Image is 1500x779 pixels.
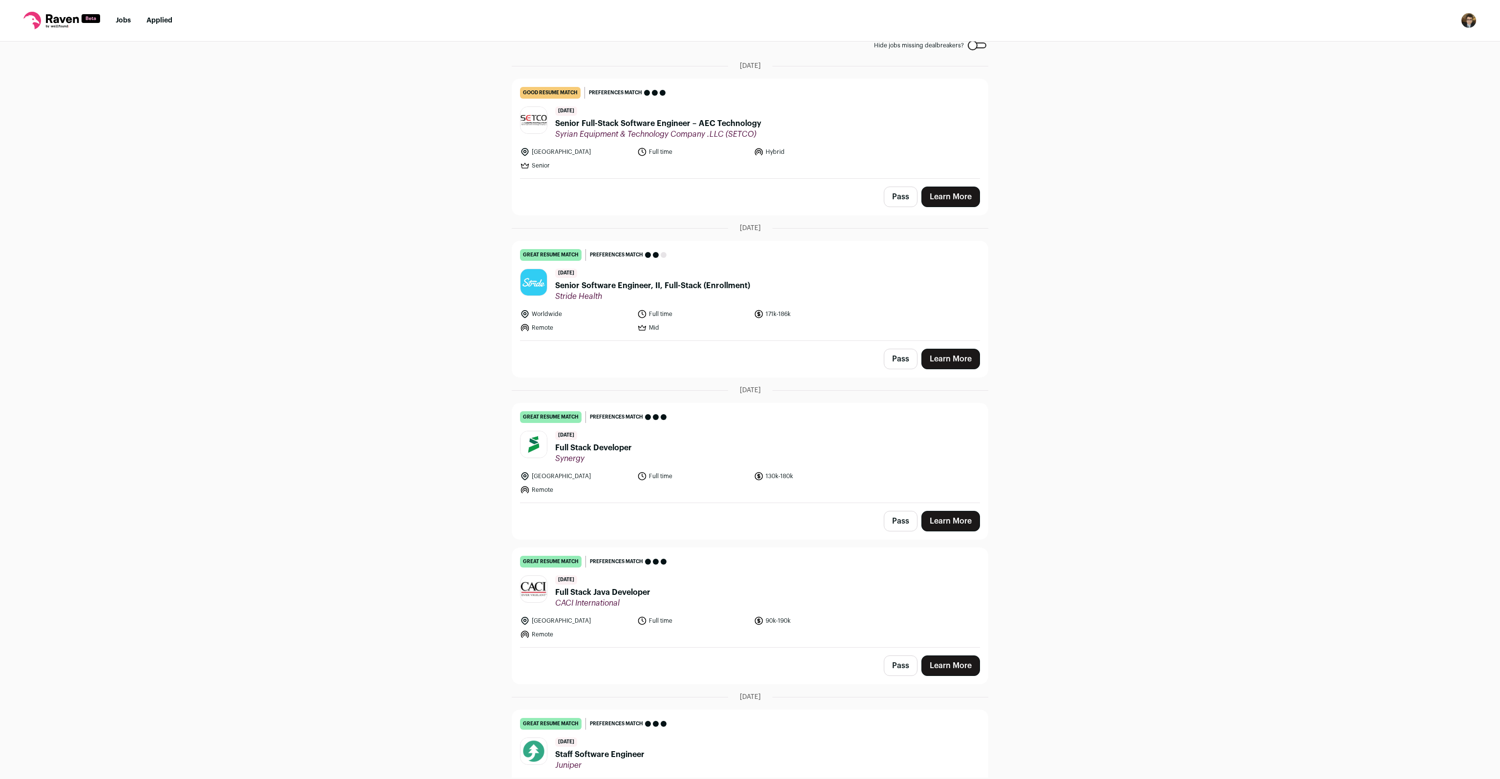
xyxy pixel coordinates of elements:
[512,403,988,503] a: great resume match Preferences match [DATE] Full Stack Developer Synergy [GEOGRAPHIC_DATA] Full t...
[590,557,643,567] span: Preferences match
[520,630,631,639] li: Remote
[921,511,980,531] a: Learn More
[740,692,761,702] span: [DATE]
[520,323,631,333] li: Remote
[512,548,988,647] a: great resume match Preferences match [DATE] Full Stack Java Developer CACI International [GEOGRAP...
[520,87,581,99] div: good resume match
[520,471,631,481] li: [GEOGRAPHIC_DATA]
[874,42,964,49] span: Hide jobs missing dealbreakers?
[512,241,988,340] a: great resume match Preferences match [DATE] Senior Software Engineer, II, Full-Stack (Enrollment)...
[555,598,650,608] span: CACI International
[637,147,749,157] li: Full time
[512,79,988,178] a: good resume match Preferences match [DATE] Senior Full-Stack Software Engineer – AEC Technology S...
[754,471,865,481] li: 130k-180k
[921,655,980,676] a: Learn More
[590,719,643,729] span: Preferences match
[1461,13,1477,28] button: Open dropdown
[590,412,643,422] span: Preferences match
[555,292,750,301] span: Stride Health
[520,718,582,730] div: great resume match
[921,349,980,369] a: Learn More
[555,431,577,440] span: [DATE]
[637,471,749,481] li: Full time
[520,147,631,157] li: [GEOGRAPHIC_DATA]
[521,738,547,764] img: 2d8141261146bcc985700a26ac5ddf73f26d14b6366c6aee6e557803cd6cc86a.jpg
[555,575,577,585] span: [DATE]
[884,349,917,369] button: Pass
[884,187,917,207] button: Pass
[637,309,749,319] li: Full time
[520,411,582,423] div: great resume match
[520,161,631,170] li: Senior
[1461,13,1477,28] img: 6159877-medium_jpg
[521,269,547,295] img: 1721f4a9a0693b33012d8dc90a41a28011b9ba4fc26a1610764d44b131f4f2c9.jpg
[555,454,632,463] span: Synergy
[116,17,131,24] a: Jobs
[146,17,172,24] a: Applied
[740,385,761,395] span: [DATE]
[637,616,749,626] li: Full time
[921,187,980,207] a: Learn More
[740,61,761,71] span: [DATE]
[555,118,761,129] span: Senior Full-Stack Software Engineer – AEC Technology
[520,309,631,319] li: Worldwide
[520,556,582,568] div: great resume match
[555,760,645,770] span: Juniper
[590,250,643,260] span: Preferences match
[754,147,865,157] li: Hybrid
[740,223,761,233] span: [DATE]
[589,88,642,98] span: Preferences match
[520,616,631,626] li: [GEOGRAPHIC_DATA]
[637,323,749,333] li: Mid
[884,511,917,531] button: Pass
[520,249,582,261] div: great resume match
[754,309,865,319] li: 171k-186k
[521,107,547,133] img: 269f7031fbaf19e28655d8d3a3644ac4cca7b5c3e3306865a9ccf59fe1d618eb.jpg
[754,616,865,626] li: 90k-190k
[555,106,577,116] span: [DATE]
[555,587,650,598] span: Full Stack Java Developer
[555,749,645,760] span: Staff Software Engineer
[520,485,631,495] li: Remote
[555,280,750,292] span: Senior Software Engineer, II, Full-Stack (Enrollment)
[521,431,547,458] img: 8222cb0a0d02254238a2aaeed9b7372b28b1b5603bdd3501a1f5289d2ebba6af.jpg
[555,269,577,278] span: [DATE]
[521,582,547,597] img: ad5e93deff76af6c9c1594c273578b54a90a69d7ff5afeac0caec6d87da0752e.jpg
[555,442,632,454] span: Full Stack Developer
[555,737,577,747] span: [DATE]
[555,129,761,139] span: Syrian Equipment & Technology Company .LLC (SETCO)
[884,655,917,676] button: Pass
